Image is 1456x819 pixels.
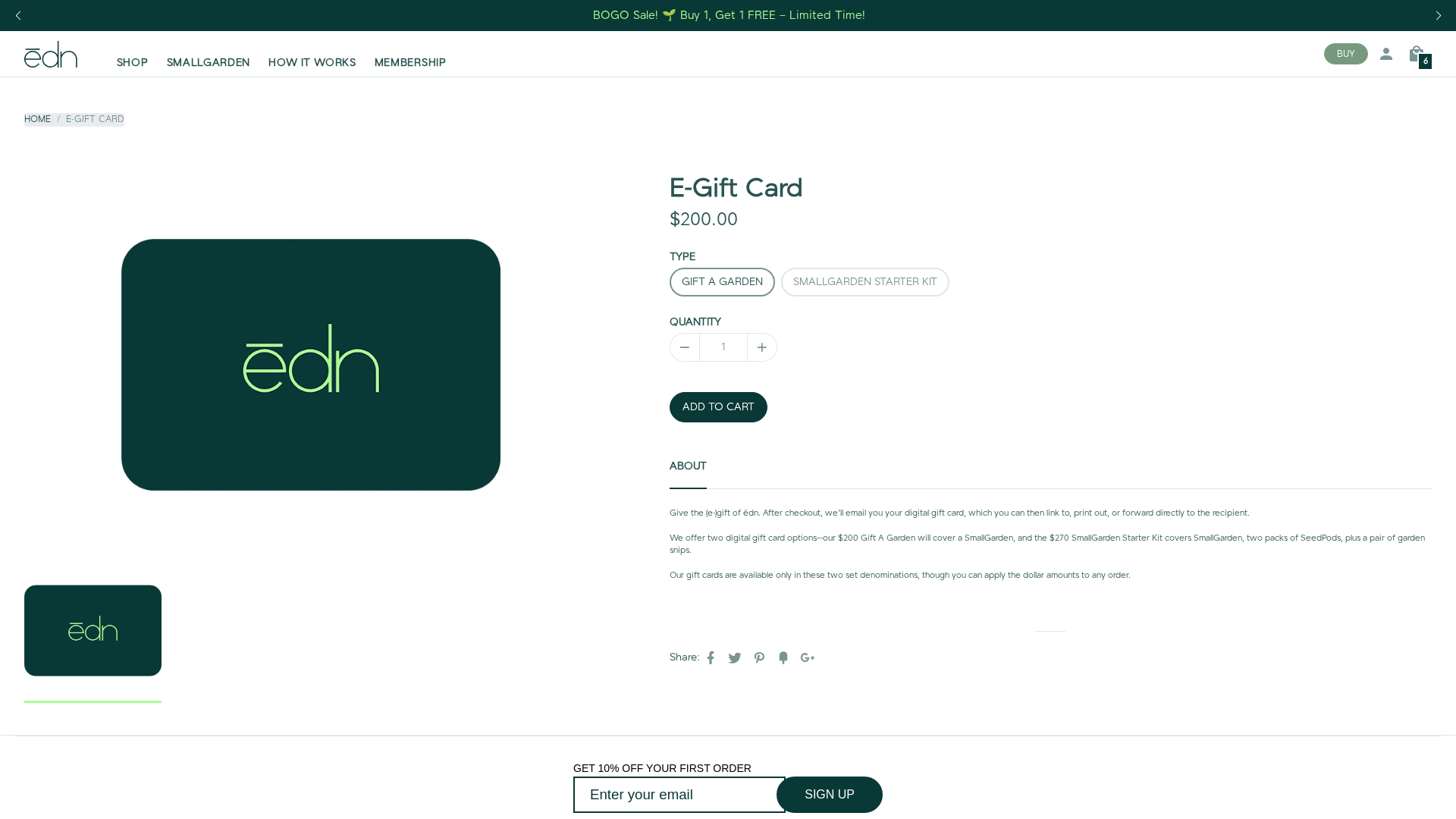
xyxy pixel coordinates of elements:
button: SIGN UP [777,777,883,813]
a: About [670,444,707,489]
input: Enter your email [573,777,786,812]
span: GET 10% OFF YOUR FIRST ORDER [573,762,752,774]
li: E-Gift Card [51,113,124,126]
span: 6 [1423,58,1428,66]
h1: E-Gift Card [670,175,1432,203]
span: SmallGarden Starter Kit [793,275,937,290]
a: HOW IT WORKS [259,37,365,71]
strong: We offer two digital gift card options—our $200 Gift A Garden will cover a SmallGarden, and the $... [670,532,1425,557]
div: 1 / 1 [24,175,597,554]
p: Our gift cards are available only in these two set denominations, though you can apply the dollar... [670,570,1432,582]
span: $200.00 [670,207,738,233]
span: SHOP [117,55,149,71]
button: SmallGarden Starter Kit [781,268,949,297]
label: Quantity [670,315,721,330]
a: SHOP [108,37,158,71]
label: Type [670,249,695,265]
span: MEMBERSHIP [375,55,447,71]
span: Gift a Garden [682,275,763,290]
a: BOGO Sale! 🌱 Buy 1, Get 1 FREE – Limited Time! [592,4,868,27]
div: About [670,507,1432,582]
span: HOW IT WORKS [268,55,356,71]
label: Share: [670,650,700,665]
button: Gift a Garden [670,268,775,297]
iframe: Opens a widget where you can find more information [1331,773,1441,811]
a: Home [24,113,51,126]
a: MEMBERSHIP [366,37,456,71]
div: 1 / 1 [24,562,162,703]
div: BOGO Sale! 🌱 Buy 1, Get 1 FREE – Limited Time! [593,8,865,24]
button: ADD TO CART [670,392,767,422]
nav: breadcrumbs [24,113,124,126]
button: BUY [1324,43,1368,64]
p: Give the (e-)gift of ēdn. After checkout, we'll email you your digital gift card, which you can t... [670,507,1432,520]
a: SMALLGARDEN [158,37,260,71]
span: SMALLGARDEN [167,55,251,71]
